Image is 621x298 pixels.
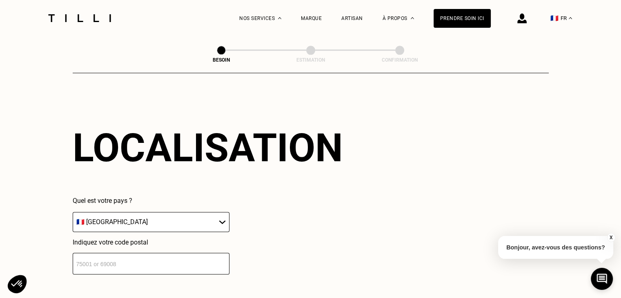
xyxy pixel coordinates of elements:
img: Menu déroulant à propos [411,17,414,19]
p: Indiquez votre code postal [73,238,229,246]
div: Localisation [73,125,343,171]
div: Estimation [270,57,352,63]
input: 75001 or 69008 [73,253,229,274]
p: Bonjour, avez-vous des questions? [498,236,613,259]
img: Menu déroulant [278,17,281,19]
a: Prendre soin ici [434,9,491,28]
button: X [607,233,615,242]
a: Artisan [341,16,363,21]
span: 🇫🇷 [550,14,559,22]
div: Besoin [180,57,262,63]
img: icône connexion [517,13,527,23]
p: Quel est votre pays ? [73,197,229,205]
div: Confirmation [359,57,441,63]
img: Logo du service de couturière Tilli [45,14,114,22]
a: Marque [301,16,322,21]
img: menu déroulant [569,17,572,19]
